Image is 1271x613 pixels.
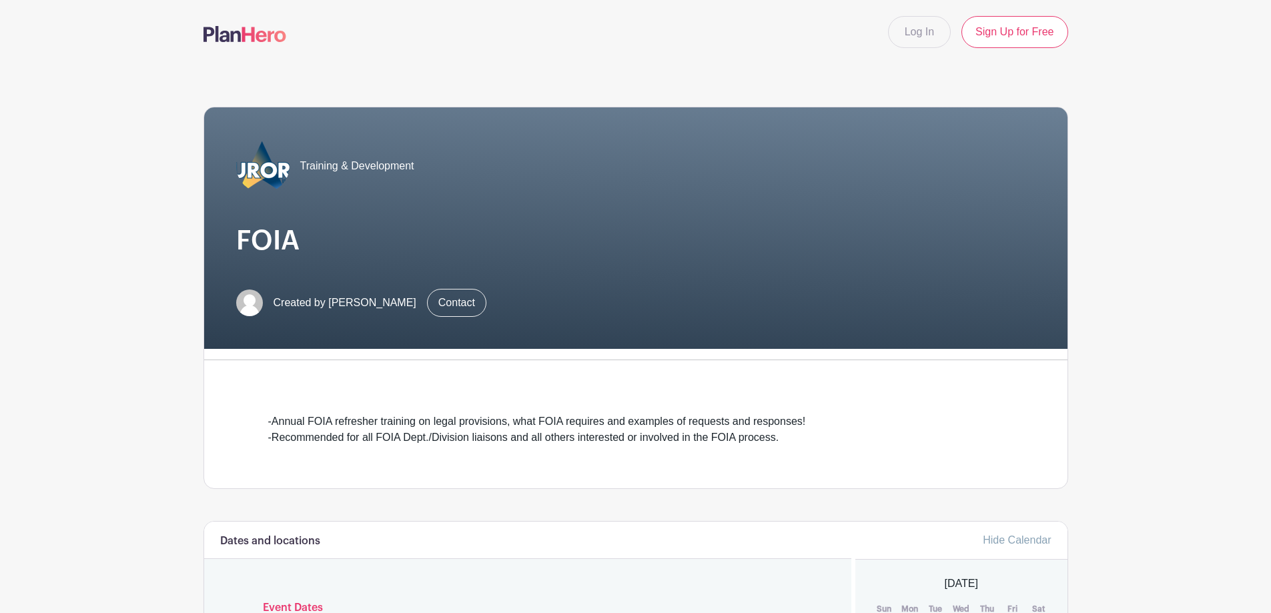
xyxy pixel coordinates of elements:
[203,26,286,42] img: logo-507f7623f17ff9eddc593b1ce0a138ce2505c220e1c5a4e2b4648c50719b7d32.svg
[274,295,416,311] span: Created by [PERSON_NAME]
[300,158,414,174] span: Training & Development
[945,576,978,592] span: [DATE]
[236,225,1035,257] h1: FOIA
[236,139,290,193] img: 2023_COA_Horiz_Logo_PMS_BlueStroke%204.png
[236,289,263,316] img: default-ce2991bfa6775e67f084385cd625a349d9dcbb7a52a09fb2fda1e96e2d18dcdb.png
[268,414,1003,446] div: -Annual FOIA refresher training on legal provisions, what FOIA requires and examples of requests ...
[220,535,320,548] h6: Dates and locations
[983,534,1051,546] a: Hide Calendar
[961,16,1068,48] a: Sign Up for Free
[427,289,486,317] a: Contact
[888,16,951,48] a: Log In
